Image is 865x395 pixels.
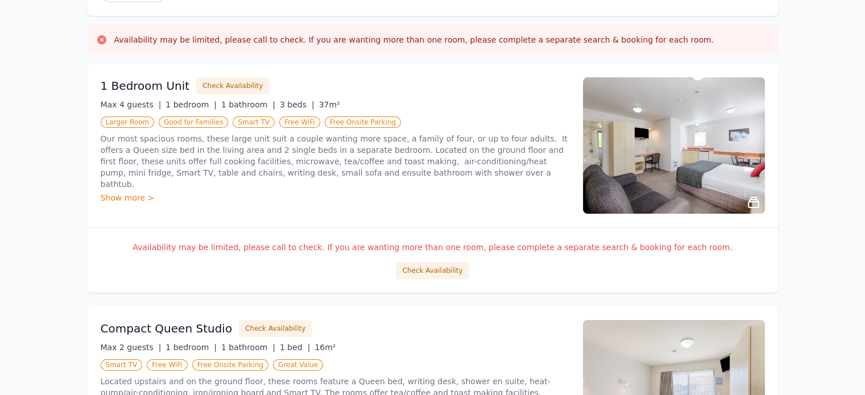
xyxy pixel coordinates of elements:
h3: Availability may be limited, please call to check. If you are wanting more than one room, please ... [114,34,714,45]
span: 1 bedroom | [165,343,217,352]
span: Smart TV [101,359,143,371]
span: Good for Families [159,117,228,128]
span: Larger Room [101,117,155,128]
button: Check Availability [196,77,269,94]
span: 37m² [319,100,340,109]
p: Availability may be limited, please call to check. If you are wanting more than one room, please ... [101,242,765,253]
span: Free Onsite Parking [325,117,401,128]
span: 1 bed | [280,343,310,352]
span: 1 bathroom | [221,100,275,109]
p: Our most spacious rooms, these large unit suit a couple wanting more space, a family of four, or ... [101,133,569,190]
span: 1 bathroom | [221,343,275,352]
span: Max 4 guests | [101,100,162,109]
span: Max 2 guests | [101,343,162,352]
button: Check Availability [396,262,469,279]
span: Free Onsite Parking [192,359,268,371]
span: Free WiFi [147,359,188,371]
h3: Compact Queen Studio [101,321,233,336]
div: Show more > [101,192,569,203]
span: Smart TV [233,117,275,128]
span: Free WiFi [279,117,320,128]
span: 3 beds | [280,100,314,109]
span: Great Value [273,359,323,371]
span: 1 bedroom | [165,100,217,109]
h3: 1 Bedroom Unit [101,78,190,94]
button: Check Availability [239,320,312,337]
span: 16m² [314,343,336,352]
